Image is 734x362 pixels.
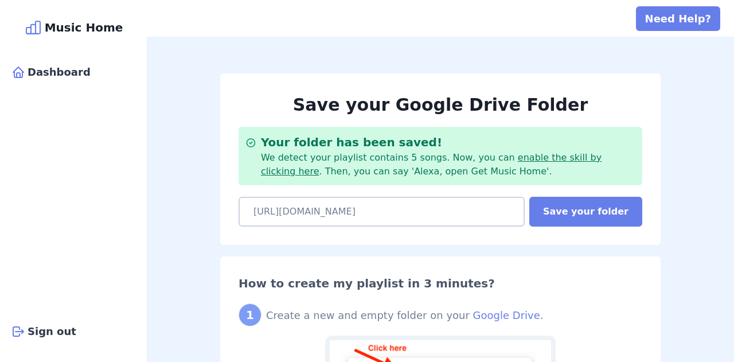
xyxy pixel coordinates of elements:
h1: Save your Google Drive Folder [239,92,642,118]
div: Create a new and empty folder on your . [266,307,544,323]
div: Music Home [7,18,140,37]
button: Sign out [7,319,140,344]
a: Need Help? [636,14,720,25]
div: Your folder has been saved! [261,134,635,151]
h2: How to create my playlist in 3 minutes? [239,275,642,292]
a: Dashboard [7,60,140,84]
input: Add your Google Drive Music folder here [239,197,525,227]
div: 1 [239,303,261,326]
div: We detect your playlist contains 5 songs. Now, you can . Then, you can say 'Alexa, open Get Music... [261,151,635,178]
a: Google Drive [473,309,540,321]
button: Need Help? [636,6,720,31]
button: Save your folder [529,197,642,227]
